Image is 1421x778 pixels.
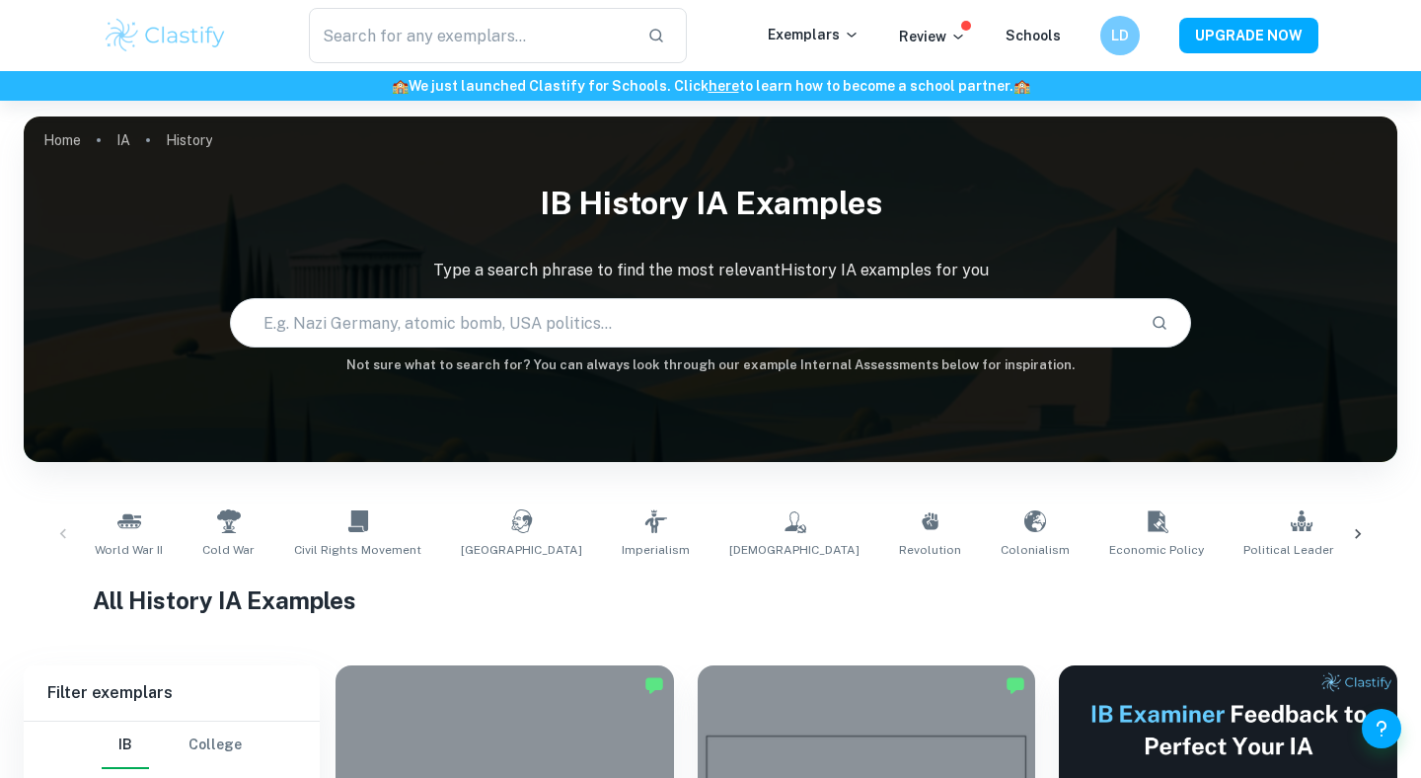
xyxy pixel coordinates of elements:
h6: We just launched Clastify for Schools. Click to learn how to become a school partner. [4,75,1417,97]
button: IB [102,722,149,769]
img: Marked [644,675,664,695]
h1: All History IA Examples [93,583,1329,618]
a: Schools [1006,28,1061,43]
a: IA [116,126,130,154]
div: Filter type choice [102,722,242,769]
h6: Not sure what to search for? You can always look through our example Internal Assessments below f... [24,355,1397,375]
a: Home [43,126,81,154]
p: Type a search phrase to find the most relevant History IA examples for you [24,259,1397,282]
span: Colonialism [1001,541,1070,559]
span: Political Leadership [1243,541,1359,559]
p: Exemplars [768,24,860,45]
span: [GEOGRAPHIC_DATA] [461,541,582,559]
button: UPGRADE NOW [1179,18,1318,53]
p: History [166,129,212,151]
a: here [709,78,739,94]
button: LD [1100,16,1140,55]
h1: IB History IA examples [24,172,1397,235]
img: Clastify logo [103,16,228,55]
h6: LD [1109,25,1132,46]
span: Revolution [899,541,961,559]
span: World War II [95,541,163,559]
span: 🏫 [1013,78,1030,94]
button: Search [1143,306,1176,340]
button: Help and Feedback [1362,709,1401,748]
span: Imperialism [622,541,690,559]
span: 🏫 [392,78,409,94]
span: Civil Rights Movement [294,541,421,559]
h6: Filter exemplars [24,665,320,721]
input: Search for any exemplars... [309,8,632,63]
p: Review [899,26,966,47]
button: College [188,722,242,769]
span: [DEMOGRAPHIC_DATA] [729,541,860,559]
input: E.g. Nazi Germany, atomic bomb, USA politics... [231,295,1135,350]
span: Cold War [202,541,255,559]
img: Marked [1006,675,1025,695]
span: Economic Policy [1109,541,1204,559]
